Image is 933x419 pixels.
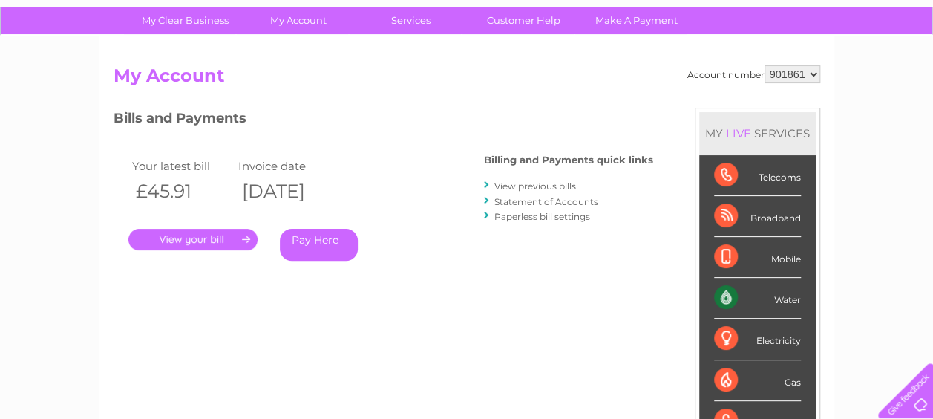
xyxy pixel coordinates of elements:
[714,155,801,196] div: Telecoms
[235,176,341,207] th: [DATE]
[714,319,801,360] div: Electricity
[575,7,698,34] a: Make A Payment
[804,63,825,74] a: Blog
[124,7,246,34] a: My Clear Business
[33,39,108,84] img: logo.png
[484,155,653,166] h4: Billing and Payments quick links
[723,126,754,140] div: LIVE
[114,108,653,134] h3: Bills and Payments
[714,278,801,319] div: Water
[672,63,700,74] a: Water
[709,63,742,74] a: Energy
[750,63,795,74] a: Telecoms
[699,112,816,155] div: MY SERVICES
[128,176,235,207] th: £45.91
[114,65,820,94] h2: My Account
[117,8,818,72] div: Clear Business is a trading name of Verastar Limited (registered in [GEOGRAPHIC_DATA] No. 3667643...
[687,65,820,83] div: Account number
[714,360,801,401] div: Gas
[714,196,801,237] div: Broadband
[884,63,919,74] a: Log out
[653,7,756,26] a: 0333 014 3131
[462,7,585,34] a: Customer Help
[128,229,258,250] a: .
[714,237,801,278] div: Mobile
[494,211,590,222] a: Paperless bill settings
[350,7,472,34] a: Services
[494,196,598,207] a: Statement of Accounts
[494,181,576,192] a: View previous bills
[128,156,235,176] td: Your latest bill
[235,156,341,176] td: Invoice date
[280,229,358,261] a: Pay Here
[237,7,359,34] a: My Account
[834,63,871,74] a: Contact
